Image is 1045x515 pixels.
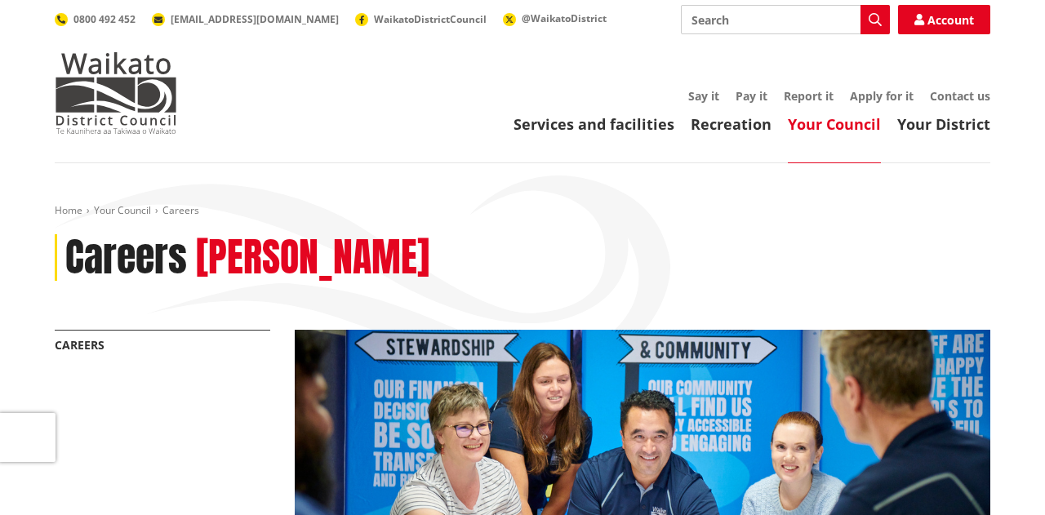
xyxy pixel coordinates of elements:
nav: breadcrumb [55,204,990,218]
span: Careers [162,203,199,217]
a: [EMAIL_ADDRESS][DOMAIN_NAME] [152,12,339,26]
a: Your District [897,114,990,134]
a: Contact us [930,88,990,104]
a: Pay it [736,88,767,104]
a: Services and facilities [514,114,674,134]
a: Recreation [691,114,772,134]
img: Waikato District Council - Te Kaunihera aa Takiwaa o Waikato [55,52,177,134]
a: 0800 492 452 [55,12,136,26]
a: Home [55,203,82,217]
span: @WaikatoDistrict [522,11,607,25]
a: WaikatoDistrictCouncil [355,12,487,26]
span: 0800 492 452 [73,12,136,26]
h1: Careers [65,234,187,282]
span: [EMAIL_ADDRESS][DOMAIN_NAME] [171,12,339,26]
a: Apply for it [850,88,914,104]
a: Careers [55,337,104,353]
a: Account [898,5,990,34]
input: Search input [681,5,890,34]
a: Your Council [94,203,151,217]
span: WaikatoDistrictCouncil [374,12,487,26]
h2: [PERSON_NAME] [196,234,429,282]
a: Your Council [788,114,881,134]
a: Say it [688,88,719,104]
a: Report it [784,88,834,104]
a: @WaikatoDistrict [503,11,607,25]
